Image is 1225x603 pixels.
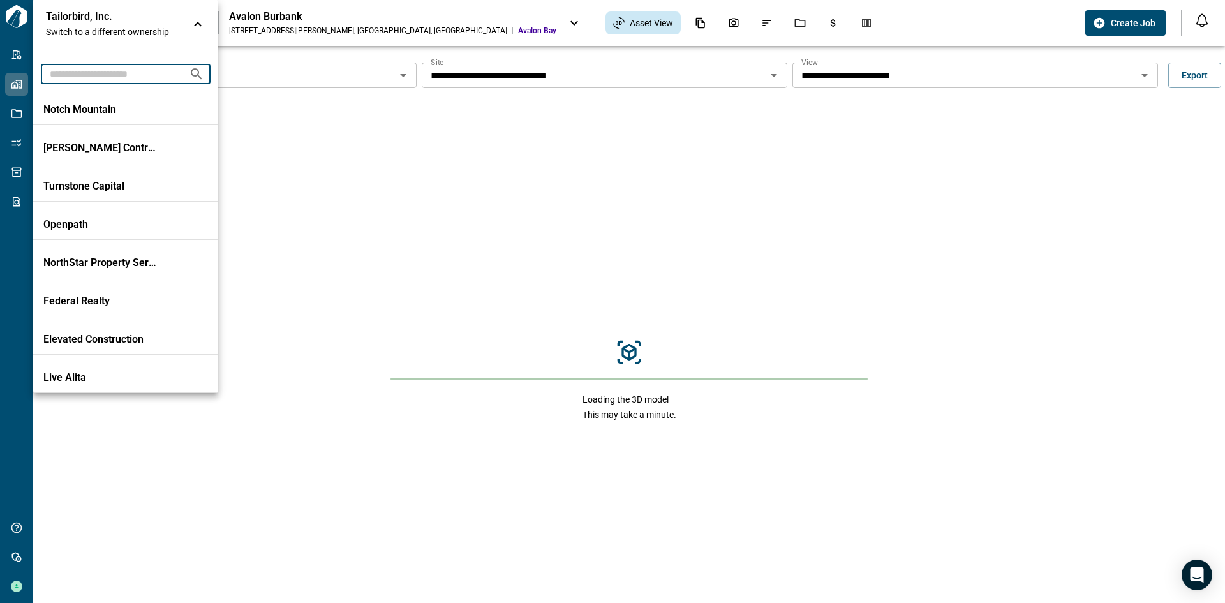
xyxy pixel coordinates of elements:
p: Elevated Construction [43,333,158,346]
p: Live Alita [43,371,158,384]
p: Notch Mountain [43,103,158,116]
p: Federal Realty [43,295,158,308]
p: Turnstone Capital [43,180,158,193]
button: Search organizations [184,61,209,87]
span: Switch to a different ownership [46,26,180,38]
div: Open Intercom Messenger [1182,560,1212,590]
p: [PERSON_NAME] Contracting [43,142,158,154]
p: NorthStar Property Services [43,257,158,269]
p: Openpath [43,218,158,231]
p: Tailorbird, Inc. [46,10,161,23]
